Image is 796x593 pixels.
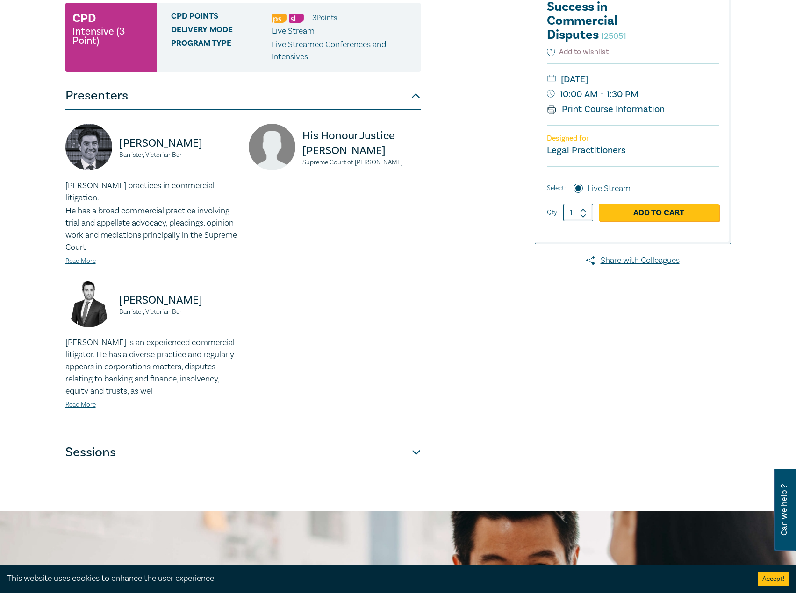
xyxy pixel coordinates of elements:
small: Supreme Court of [PERSON_NAME] [302,159,421,166]
img: https://s3.ap-southeast-2.amazonaws.com/leo-cussen-store-production-content/Contacts/Jonathan%20W... [65,124,112,170]
img: https://s3.ap-southeast-2.amazonaws.com/leo-cussen-store-production-content/Contacts/Adam%20John%... [65,281,112,327]
span: Delivery Mode [171,25,272,37]
label: Qty [547,207,557,218]
button: Presenters [65,82,421,110]
a: Share with Colleagues [535,254,731,267]
div: This website uses cookies to enhance the user experience. [7,572,744,585]
p: His Honour Justice [PERSON_NAME] [302,128,421,158]
span: CPD Points [171,12,272,24]
small: [DATE] [547,72,719,87]
p: [PERSON_NAME] is an experienced commercial litigator. He has a diverse practice and regularly app... [65,337,237,397]
a: Read More [65,257,96,265]
small: Barrister, Victorian Bar [119,309,237,315]
img: A8UdDugLQf5CAAAAJXRFWHRkYXRlOmNyZWF0ZQAyMDIxLTA5LTMwVDA5OjEwOjA0KzAwOjAwJDk1UAAAACV0RVh0ZGF0ZTptb... [249,124,295,170]
p: Live Streamed Conferences and Intensives [272,39,414,63]
p: [PERSON_NAME] [119,293,237,308]
span: Can we help ? [780,474,789,545]
label: Live Stream [588,183,631,195]
small: Barrister, Victorian Bar [119,152,237,158]
small: 10:00 AM - 1:30 PM [547,87,719,102]
button: Accept cookies [758,572,789,586]
span: Select: [547,183,566,193]
button: Sessions [65,438,421,466]
img: Substantive Law [289,14,304,23]
a: Print Course Information [547,103,665,115]
span: Live Stream [272,26,315,36]
p: [PERSON_NAME] practices in commercial litigation. [65,180,237,204]
img: Professional Skills [272,14,287,23]
li: 3 Point s [312,12,337,24]
small: Intensive (3 Point) [72,27,150,45]
small: Legal Practitioners [547,144,625,156]
a: Read More [65,401,96,409]
p: He has a broad commercial practice involving trial and appellate advocacy, pleadings, opinion wor... [65,205,237,254]
h3: CPD [72,10,96,27]
input: 1 [563,204,593,221]
p: Designed for [547,134,719,143]
p: [PERSON_NAME] [119,136,237,151]
a: Add to Cart [599,204,719,221]
button: Add to wishlist [547,47,609,57]
small: I25051 [602,31,626,42]
span: Program type [171,39,272,63]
